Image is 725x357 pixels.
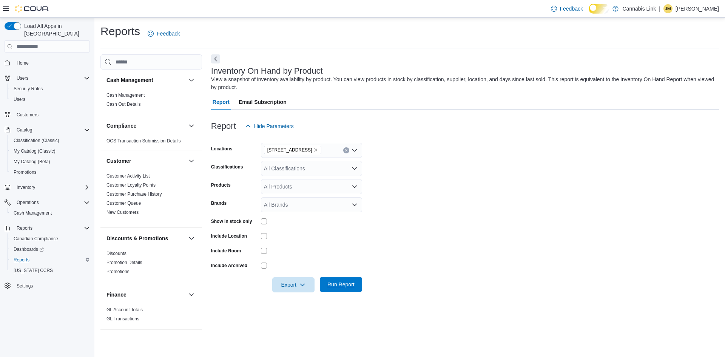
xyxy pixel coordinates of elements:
[106,93,145,98] a: Cash Management
[106,157,131,165] h3: Customer
[145,26,183,41] a: Feedback
[11,147,59,156] a: My Catalog (Classic)
[106,210,139,215] a: New Customers
[106,201,141,206] a: Customer Queue
[343,147,349,153] button: Clear input
[14,58,90,67] span: Home
[211,182,231,188] label: Products
[8,208,93,218] button: Cash Management
[211,122,236,131] h3: Report
[254,122,294,130] span: Hide Parameters
[8,265,93,276] button: [US_STATE] CCRS
[14,74,31,83] button: Users
[106,307,143,313] span: GL Account Totals
[213,94,230,110] span: Report
[8,94,93,105] button: Users
[14,257,29,263] span: Reports
[5,54,90,311] nav: Complex example
[11,157,53,166] a: My Catalog (Beta)
[14,246,44,252] span: Dashboards
[11,147,90,156] span: My Catalog (Classic)
[100,249,202,284] div: Discounts & Promotions
[11,209,55,218] a: Cash Management
[106,250,126,257] span: Discounts
[11,95,28,104] a: Users
[11,255,32,264] a: Reports
[106,316,139,322] span: GL Transactions
[211,200,227,206] label: Brands
[8,135,93,146] button: Classification (Classic)
[8,83,93,94] button: Security Roles
[320,277,362,292] button: Run Report
[11,255,90,264] span: Reports
[11,84,46,93] a: Security Roles
[106,316,139,321] a: GL Transactions
[11,136,62,145] a: Classification (Classic)
[2,125,93,135] button: Catalog
[663,4,673,13] div: Jewel MacDonald
[187,76,196,85] button: Cash Management
[100,172,202,227] div: Customer
[264,146,322,154] span: 1225 Wonderland Road North
[106,76,153,84] h3: Cash Management
[14,224,90,233] span: Reports
[11,168,90,177] span: Promotions
[11,266,90,275] span: Washington CCRS
[8,156,93,167] button: My Catalog (Beta)
[589,4,609,14] input: Dark Mode
[14,236,58,242] span: Canadian Compliance
[14,281,90,291] span: Settings
[106,182,156,188] span: Customer Loyalty Points
[8,255,93,265] button: Reports
[106,122,185,130] button: Compliance
[17,127,32,133] span: Catalog
[14,198,90,207] span: Operations
[242,119,297,134] button: Hide Parameters
[187,121,196,130] button: Compliance
[211,164,243,170] label: Classifications
[14,86,43,92] span: Security Roles
[106,291,185,298] button: Finance
[211,263,247,269] label: Include Archived
[11,136,90,145] span: Classification (Classic)
[17,283,33,289] span: Settings
[2,57,93,68] button: Home
[211,66,323,76] h3: Inventory On Hand by Product
[665,4,671,13] span: JM
[11,266,56,275] a: [US_STATE] CCRS
[106,260,142,266] span: Promotion Details
[2,182,93,193] button: Inventory
[14,281,36,291] a: Settings
[11,234,61,243] a: Canadian Compliance
[11,168,40,177] a: Promotions
[11,157,90,166] span: My Catalog (Beta)
[14,110,42,119] a: Customers
[106,337,185,344] button: Inventory
[100,24,140,39] h1: Reports
[11,234,90,243] span: Canadian Compliance
[2,109,93,120] button: Customers
[352,147,358,153] button: Open list of options
[239,94,287,110] span: Email Subscription
[14,183,90,192] span: Inventory
[327,281,355,288] span: Run Report
[187,290,196,299] button: Finance
[2,73,93,83] button: Users
[211,233,247,239] label: Include Location
[548,1,586,16] a: Feedback
[21,22,90,37] span: Load All Apps in [GEOGRAPHIC_DATA]
[14,267,53,274] span: [US_STATE] CCRS
[106,138,181,144] span: OCS Transaction Submission Details
[2,280,93,291] button: Settings
[106,337,130,344] h3: Inventory
[277,277,310,292] span: Export
[106,122,136,130] h3: Compliance
[106,192,162,197] a: Customer Purchase History
[15,5,49,12] img: Cova
[352,184,358,190] button: Open list of options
